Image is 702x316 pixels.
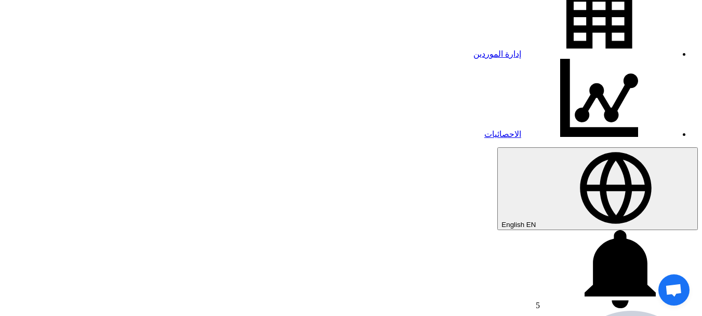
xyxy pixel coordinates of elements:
[501,221,524,229] span: English
[658,274,690,306] a: Open chat
[497,147,698,230] button: English EN
[484,130,677,138] a: الاحصائيات
[526,221,536,229] span: EN
[473,49,677,58] a: إدارة الموردين
[536,301,540,310] span: 5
